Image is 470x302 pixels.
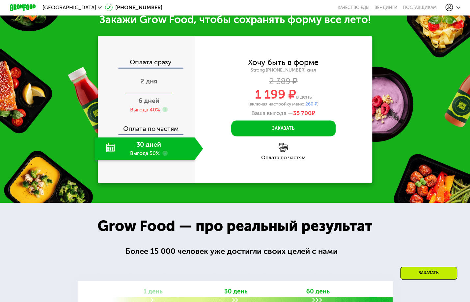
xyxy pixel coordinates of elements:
[125,245,345,257] div: Более 15 000 человек уже достигли своих целей с нами
[130,106,160,113] div: Выгода 40%
[195,110,372,117] div: Ваша выгода —
[296,94,312,100] span: в день
[293,110,315,117] span: ₽
[140,77,157,85] span: 2 дня
[374,5,398,10] a: Вендинги
[195,155,372,160] div: Оплата по частям
[279,143,288,152] img: l6xcnZfty9opOoJh.png
[87,215,383,237] div: Grow Food — про реальный результат
[98,59,194,68] div: Оплата сразу
[195,78,372,85] div: 2 389 ₽
[195,67,372,73] div: Strong [PHONE_NUMBER] ккал
[105,4,163,12] a: [PHONE_NUMBER]
[231,121,336,136] button: Заказать
[305,101,317,107] span: 260 ₽
[255,87,296,102] span: 1 199 ₽
[138,97,159,105] span: 6 дней
[248,59,318,66] div: Хочу быть в форме
[98,119,194,134] div: Оплата по частям
[195,102,372,106] div: (включая настройку меню: )
[42,5,96,10] span: [GEOGRAPHIC_DATA]
[400,267,457,280] div: Заказать
[293,109,312,117] span: 35 700
[338,5,369,10] a: Качество еды
[403,5,437,10] div: поставщикам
